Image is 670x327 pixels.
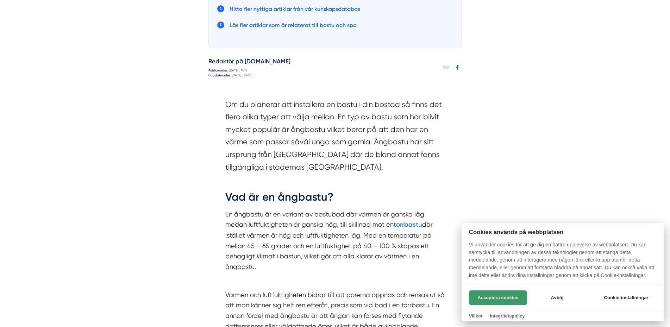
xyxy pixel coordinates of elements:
button: Cookie-inställningar [595,290,657,305]
a: Villkor [469,313,483,319]
p: Vi använder cookies för att ge dig en bättre upplevelse av webbplatsen. Du kan samtycka till anvä... [462,241,664,284]
button: Acceptera cookies [469,290,527,305]
a: Integritetspolicy [490,313,525,319]
h2: Cookies används på webbplatsen [462,229,664,235]
button: Avböj [529,290,585,305]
